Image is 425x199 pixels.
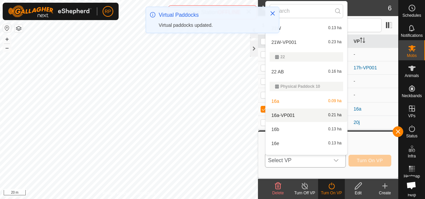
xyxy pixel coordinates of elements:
[328,26,341,30] span: 0.13 ha
[345,190,372,196] div: Edit
[271,40,296,45] span: 21W-VP001
[266,21,347,35] li: 21W
[275,55,338,59] div: 22
[351,35,398,48] th: VP
[328,40,341,45] span: 0.23 ha
[271,127,279,132] span: 16b
[15,24,23,32] button: Map Layers
[328,127,341,132] span: 0.13 ha
[353,106,361,112] a: 16a
[372,190,398,196] div: Create
[159,22,263,29] div: Virtual paddocks updated.
[266,137,347,150] li: 16e
[351,48,398,61] td: -
[103,190,128,196] a: Privacy Policy
[266,151,347,164] li: 16f
[328,113,341,118] span: 0.21 ha
[271,69,284,74] span: 22 AB
[272,191,284,195] span: Delete
[353,120,360,125] a: 20j
[351,88,398,102] td: -
[407,54,417,58] span: Mobs
[271,99,279,104] span: 16a
[3,35,11,43] button: +
[268,9,277,18] button: Close
[408,114,415,118] span: VPs
[271,113,295,118] span: 16a-VP001
[266,123,347,136] li: 16b
[265,154,329,167] span: Select VP
[408,193,416,197] span: Help
[402,176,420,194] div: Open chat
[8,5,92,17] img: Gallagher Logo
[3,24,11,32] button: Reset Map
[271,141,279,146] span: 16e
[105,8,111,15] span: RP
[328,69,341,74] span: 0.16 ha
[351,74,398,88] td: -
[3,44,11,52] button: –
[266,94,347,108] li: 16a
[318,190,345,196] div: Turn On VP
[402,94,422,98] span: Neckbands
[408,154,416,158] span: Infra
[357,158,383,163] span: Turn On VP
[360,39,365,44] p-sorticon: Activate to sort
[262,4,388,12] h2: Mobs
[270,4,343,18] input: Search
[348,155,391,167] button: Turn On VP
[329,154,343,167] div: dropdown trigger
[136,190,155,196] a: Contact Us
[328,99,341,104] span: 0.09 ha
[402,13,421,17] span: Schedules
[388,3,392,13] span: 6
[353,65,377,70] a: 17h-VP001
[291,190,318,196] div: Turn Off VP
[266,36,347,49] li: 21W-VP001
[405,74,419,78] span: Animals
[401,34,423,38] span: Notifications
[406,134,417,138] span: Status
[159,11,263,19] div: Virtual Paddocks
[404,174,420,178] span: Heatmap
[328,141,341,146] span: 0.13 ha
[275,84,338,88] div: Physical Paddock 10
[266,109,347,122] li: 16a-VP001
[266,65,347,78] li: 22 AB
